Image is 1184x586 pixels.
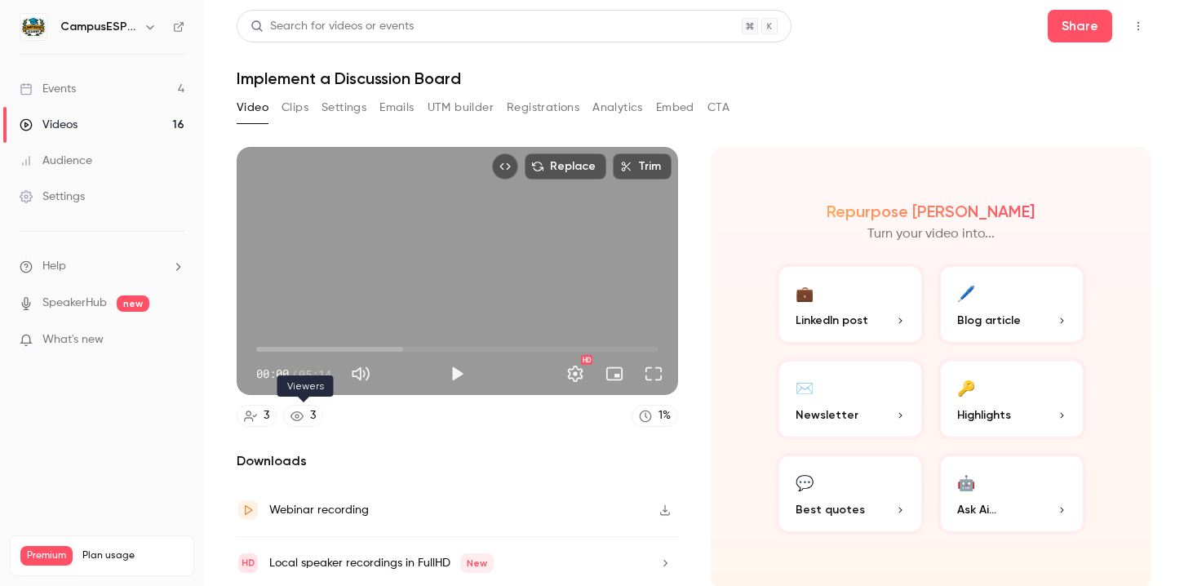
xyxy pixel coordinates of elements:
button: Video [237,95,268,121]
span: Ask Ai... [957,501,996,518]
h1: Implement a Discussion Board [237,69,1151,88]
div: 💼 [796,280,814,305]
button: Registrations [507,95,579,121]
button: Embed [656,95,694,121]
div: Videos [20,117,78,133]
span: What's new [42,331,104,348]
button: 🖊️Blog article [938,264,1086,345]
span: New [460,553,494,573]
div: Audience [20,153,92,169]
button: Emails [379,95,414,121]
button: Clips [282,95,308,121]
a: 3 [283,405,323,427]
h2: Downloads [237,451,678,471]
div: Events [20,81,76,97]
span: 00:00 [256,366,289,383]
button: Settings [321,95,366,121]
iframe: Noticeable Trigger [165,333,184,348]
button: Turn on miniplayer [598,357,631,390]
button: Top Bar Actions [1125,13,1151,39]
span: new [117,295,149,312]
button: Trim [613,153,672,180]
button: Mute [344,357,377,390]
div: 00:00 [256,366,331,383]
div: 3 [264,407,269,424]
span: Help [42,258,66,275]
div: 💬 [796,469,814,495]
button: UTM builder [428,95,494,121]
div: Local speaker recordings in FullHD [269,553,494,573]
button: ✉️Newsletter [776,358,925,440]
button: Share [1048,10,1112,42]
li: help-dropdown-opener [20,258,184,275]
div: 1 % [659,407,671,424]
button: 🔑Highlights [938,358,1086,440]
button: 💬Best quotes [776,453,925,535]
button: 🤖Ask Ai... [938,453,1086,535]
button: Play [441,357,473,390]
div: Webinar recording [269,500,369,520]
button: Replace [525,153,606,180]
p: Turn your video into... [867,224,995,244]
div: Settings [20,189,85,205]
span: / [290,366,297,383]
div: 🖊️ [957,280,975,305]
span: Blog article [957,312,1021,329]
span: Highlights [957,406,1011,424]
img: CampusESP Academy [20,14,47,40]
span: LinkedIn post [796,312,868,329]
span: Best quotes [796,501,865,518]
div: 🤖 [957,469,975,495]
div: 🔑 [957,375,975,400]
span: 05:14 [299,366,331,383]
span: Plan usage [82,549,184,562]
div: ✉️ [796,375,814,400]
a: 3 [237,405,277,427]
div: 3 [310,407,316,424]
a: SpeakerHub [42,295,107,312]
span: Newsletter [796,406,858,424]
button: 💼LinkedIn post [776,264,925,345]
div: HD [581,355,592,365]
button: CTA [707,95,729,121]
button: Full screen [637,357,670,390]
button: Analytics [592,95,643,121]
h6: CampusESP Academy [60,19,137,35]
button: Settings [559,357,592,390]
a: 1% [632,405,678,427]
h2: Repurpose [PERSON_NAME] [827,202,1035,221]
button: Embed video [492,153,518,180]
span: Premium [20,546,73,566]
div: Search for videos or events [251,18,414,35]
